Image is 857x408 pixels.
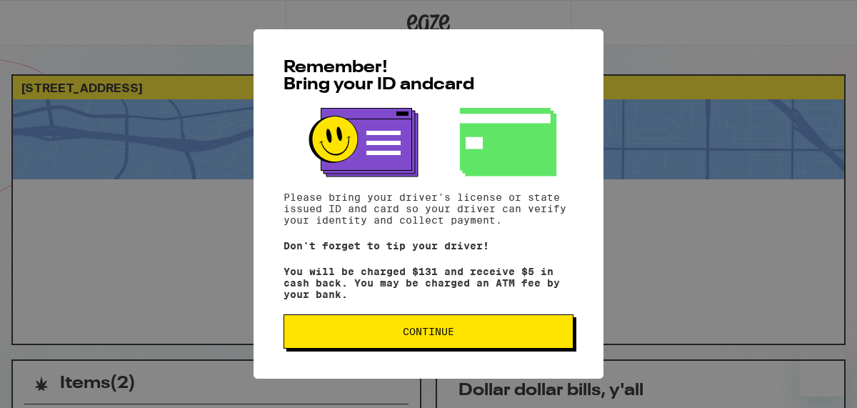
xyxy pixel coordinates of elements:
[284,314,573,349] button: Continue
[403,327,454,337] span: Continue
[284,191,573,226] p: Please bring your driver's license or state issued ID and card so your driver can verify your ide...
[800,351,846,397] iframe: Button to launch messaging window
[284,266,573,300] p: You will be charged $131 and receive $5 in cash back. You may be charged an ATM fee by your bank.
[284,240,573,252] p: Don't forget to tip your driver!
[284,59,474,94] span: Remember! Bring your ID and card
